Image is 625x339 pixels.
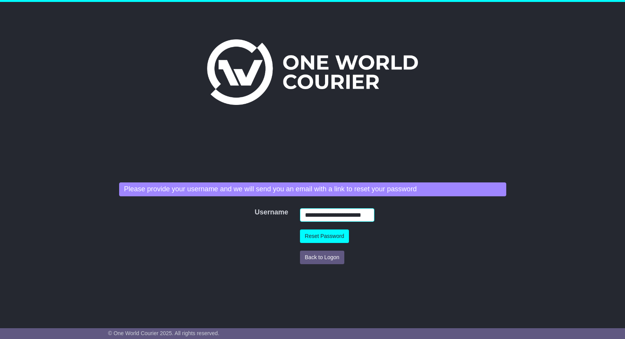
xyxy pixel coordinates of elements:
[108,330,219,336] span: © One World Courier 2025. All rights reserved.
[119,182,506,196] div: Please provide your username and we will send you an email with a link to reset your password
[300,251,345,264] button: Back to Logon
[207,39,418,105] img: One World
[251,208,261,217] label: Username
[300,229,349,243] button: Reset Password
